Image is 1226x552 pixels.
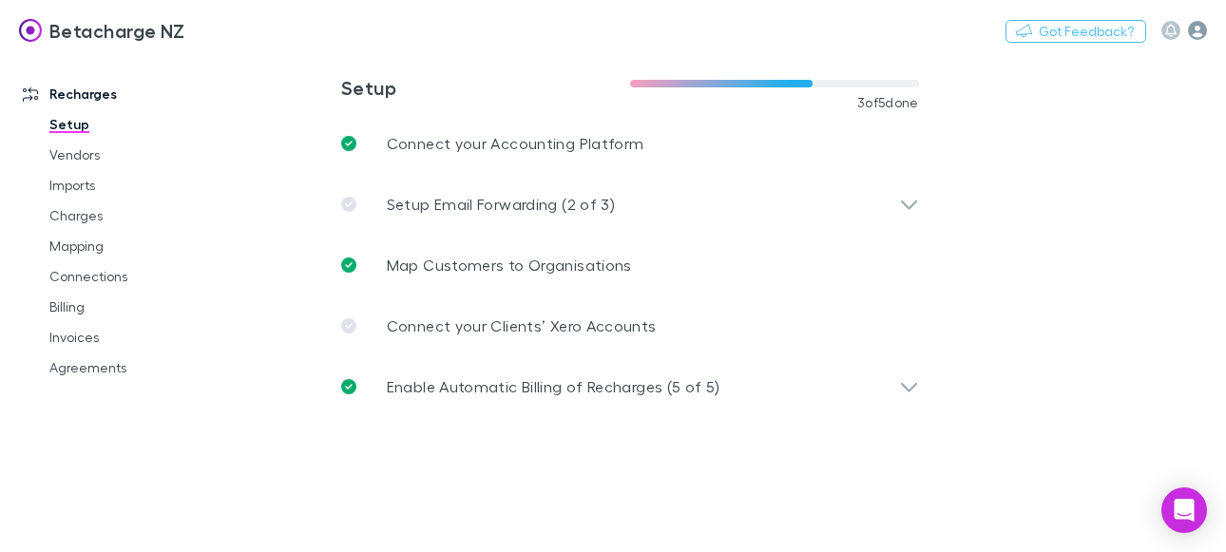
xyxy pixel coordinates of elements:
p: Map Customers to Organisations [387,254,632,276]
img: Betacharge NZ's Logo [19,19,42,42]
a: Map Customers to Organisations [326,235,934,295]
a: Betacharge NZ [8,8,197,53]
p: Connect your Accounting Platform [387,132,644,155]
div: Enable Automatic Billing of Recharges (5 of 5) [326,356,934,417]
div: Open Intercom Messenger [1161,487,1207,533]
button: Got Feedback? [1006,20,1146,43]
a: Setup [30,109,241,140]
p: Setup Email Forwarding (2 of 3) [387,193,615,216]
a: Vendors [30,140,241,170]
a: Invoices [30,322,241,352]
h3: Betacharge NZ [49,19,185,42]
a: Charges [30,200,241,231]
a: Recharges [4,79,241,109]
a: Mapping [30,231,241,261]
h3: Setup [341,76,630,99]
p: Connect your Clients’ Xero Accounts [387,314,657,337]
span: 3 of 5 done [857,95,919,110]
a: Connect your Accounting Platform [326,113,934,174]
a: Imports [30,170,241,200]
div: Setup Email Forwarding (2 of 3) [326,174,934,235]
a: Billing [30,292,241,322]
p: Enable Automatic Billing of Recharges (5 of 5) [387,375,720,398]
a: Connect your Clients’ Xero Accounts [326,295,934,356]
a: Connections [30,261,241,292]
a: Agreements [30,352,241,383]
